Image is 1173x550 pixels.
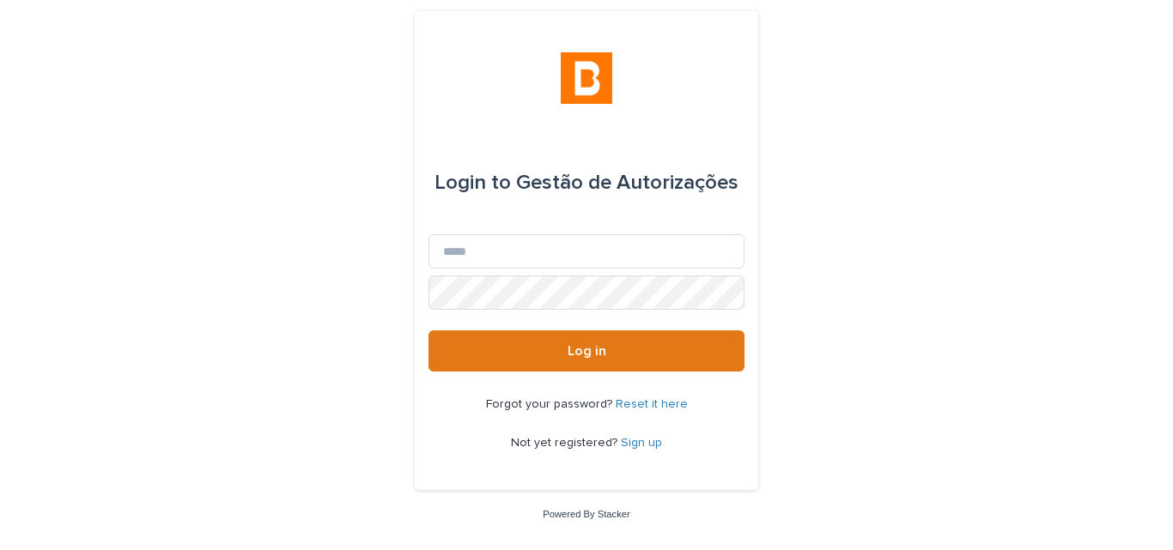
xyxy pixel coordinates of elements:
[621,437,662,449] a: Sign up
[511,437,621,449] span: Not yet registered?
[435,172,511,193] span: Login to
[486,398,616,410] span: Forgot your password?
[561,52,612,104] img: zVaNuJHRTjyIjT5M9Xd5
[428,330,745,372] button: Log in
[616,398,688,410] a: Reset it here
[435,159,738,207] div: Gestão de Autorizações
[543,509,629,519] a: Powered By Stacker
[568,344,606,358] span: Log in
